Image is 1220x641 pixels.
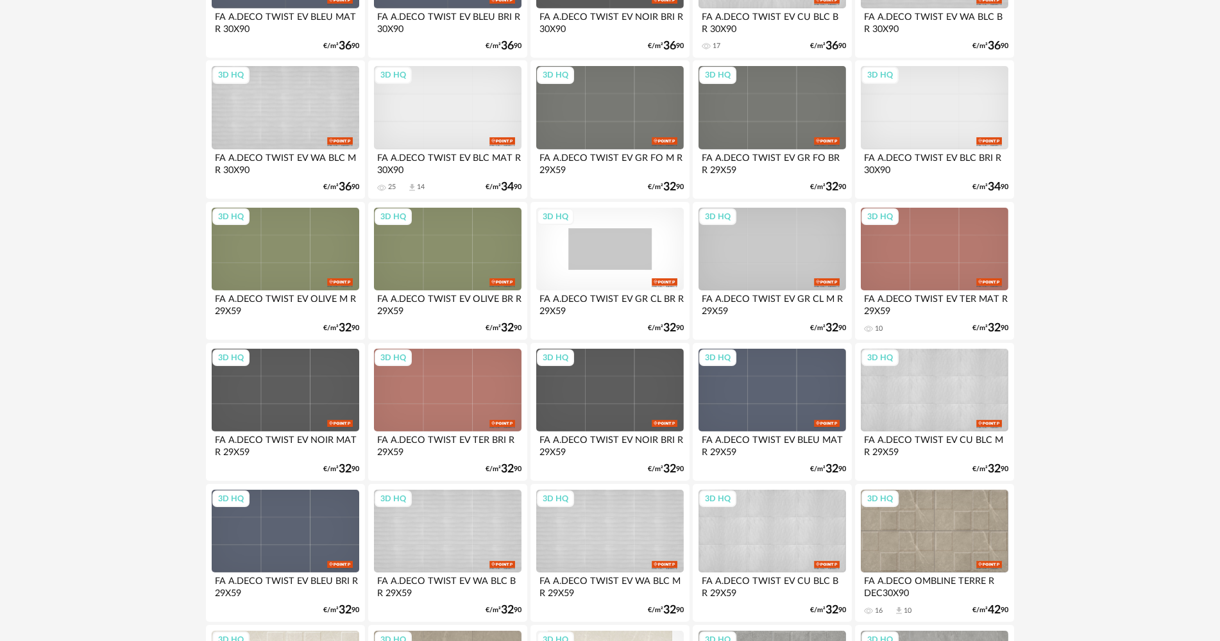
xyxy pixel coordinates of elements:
div: FA A.DECO TWIST EV TER MAT R 29X59 [861,290,1008,316]
span: 36 [826,42,838,51]
div: €/m² 90 [648,42,684,51]
div: FA A.DECO TWIST EV NOIR MAT R 29X59 [212,431,359,457]
div: 14 [417,183,425,192]
div: €/m² 90 [810,324,846,333]
span: 32 [988,324,1001,333]
div: 3D HQ [537,208,574,225]
a: 3D HQ FA A.DECO TWIST EV TER MAT R 29X59 10 €/m²3290 [855,202,1014,340]
div: €/m² 90 [486,606,521,615]
div: 3D HQ [212,208,250,225]
span: 32 [339,465,352,474]
span: 36 [339,42,352,51]
div: 3D HQ [375,67,412,83]
div: €/m² 90 [810,465,846,474]
span: 32 [501,606,514,615]
a: 3D HQ FA A.DECO TWIST EV OLIVE BR R 29X59 €/m²3290 [368,202,527,340]
div: FA A.DECO TWIST EV CU BLC B R 30X90 [699,8,846,34]
a: 3D HQ FA A.DECO TWIST EV GR FO BR R 29X59 €/m²3290 [693,60,852,199]
div: FA A.DECO TWIST EV TER BRI R 29X59 [374,431,521,457]
a: 3D HQ FA A.DECO TWIST EV WA BLC M R 29X59 €/m²3290 [530,484,690,622]
span: 32 [663,183,676,192]
div: €/m² 90 [323,465,359,474]
div: FA A.DECO TWIST EV GR CL BR R 29X59 [536,290,684,316]
a: 3D HQ FA A.DECO TWIST EV BLEU BRI R 29X59 €/m²3290 [206,484,365,622]
div: €/m² 90 [323,324,359,333]
div: €/m² 90 [972,465,1008,474]
div: 3D HQ [861,67,899,83]
div: 3D HQ [861,349,899,366]
div: €/m² 90 [810,42,846,51]
a: 3D HQ FA A.DECO TWIST EV OLIVE M R 29X59 €/m²3290 [206,202,365,340]
span: 36 [663,42,676,51]
a: 3D HQ FA A.DECO TWIST EV NOIR MAT R 29X59 €/m²3290 [206,343,365,481]
div: €/m² 90 [486,183,521,192]
div: €/m² 90 [972,42,1008,51]
a: 3D HQ FA A.DECO TWIST EV BLEU MAT R 29X59 €/m²3290 [693,343,852,481]
a: 3D HQ FA A.DECO TWIST EV CU BLC B R 29X59 €/m²3290 [693,484,852,622]
span: 34 [501,183,514,192]
span: 32 [826,324,838,333]
div: FA A.DECO TWIST EV BLEU BRI R 30X90 [374,8,521,34]
div: FA A.DECO TWIST EV CU BLC B R 29X59 [699,572,846,598]
div: FA A.DECO TWIST EV NOIR BRI R 29X59 [536,431,684,457]
div: 3D HQ [212,67,250,83]
div: FA A.DECO TWIST EV WA BLC B R 30X90 [861,8,1008,34]
span: Download icon [894,606,904,615]
div: €/m² 90 [323,42,359,51]
span: 32 [663,465,676,474]
a: 3D HQ FA A.DECO TWIST EV GR CL M R 29X59 €/m²3290 [693,202,852,340]
div: €/m² 90 [486,465,521,474]
span: 32 [501,465,514,474]
span: 32 [501,324,514,333]
div: €/m² 90 [972,324,1008,333]
a: 3D HQ FA A.DECO TWIST EV BLC MAT R 30X90 25 Download icon 14 €/m²3490 [368,60,527,199]
div: FA A.DECO OMBLINE TERRE R DEC30X90 [861,572,1008,598]
span: 36 [501,42,514,51]
div: 25 [388,183,396,192]
a: 3D HQ FA A.DECO TWIST EV WA BLC M R 30X90 €/m²3690 [206,60,365,199]
div: €/m² 90 [810,183,846,192]
div: FA A.DECO TWIST EV WA BLC M R 30X90 [212,149,359,175]
div: €/m² 90 [323,183,359,192]
a: 3D HQ FA A.DECO TWIST EV GR CL BR R 29X59 €/m²3290 [530,202,690,340]
div: €/m² 90 [323,606,359,615]
div: FA A.DECO TWIST EV WA BLC M R 29X59 [536,572,684,598]
div: €/m² 90 [972,606,1008,615]
span: Download icon [407,183,417,192]
div: 10 [904,606,911,615]
div: 3D HQ [375,349,412,366]
div: €/m² 90 [486,42,521,51]
span: 32 [826,465,838,474]
a: 3D HQ FA A.DECO OMBLINE TERRE R DEC30X90 16 Download icon 10 €/m²4290 [855,484,1014,622]
div: FA A.DECO TWIST EV WA BLC B R 29X59 [374,572,521,598]
div: FA A.DECO TWIST EV BLC MAT R 30X90 [374,149,521,175]
div: FA A.DECO TWIST EV NOIR BRI R 30X90 [536,8,684,34]
div: FA A.DECO TWIST EV GR CL M R 29X59 [699,290,846,316]
span: 34 [988,183,1001,192]
div: 3D HQ [375,208,412,225]
span: 32 [826,183,838,192]
div: 16 [875,606,883,615]
span: 36 [339,183,352,192]
span: 32 [988,465,1001,474]
div: €/m² 90 [648,324,684,333]
div: €/m² 90 [810,606,846,615]
div: FA A.DECO TWIST EV GR FO BR R 29X59 [699,149,846,175]
a: 3D HQ FA A.DECO TWIST EV WA BLC B R 29X59 €/m²3290 [368,484,527,622]
span: 32 [663,606,676,615]
div: €/m² 90 [648,606,684,615]
div: 3D HQ [212,490,250,507]
div: 3D HQ [699,490,736,507]
a: 3D HQ FA A.DECO TWIST EV CU BLC M R 29X59 €/m²3290 [855,343,1014,481]
div: €/m² 90 [648,465,684,474]
div: 10 [875,324,883,333]
div: FA A.DECO TWIST EV OLIVE BR R 29X59 [374,290,521,316]
div: 3D HQ [699,67,736,83]
a: 3D HQ FA A.DECO TWIST EV TER BRI R 29X59 €/m²3290 [368,343,527,481]
div: 3D HQ [861,490,899,507]
div: 3D HQ [537,349,574,366]
div: €/m² 90 [648,183,684,192]
div: 3D HQ [537,490,574,507]
span: 32 [339,324,352,333]
div: €/m² 90 [486,324,521,333]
